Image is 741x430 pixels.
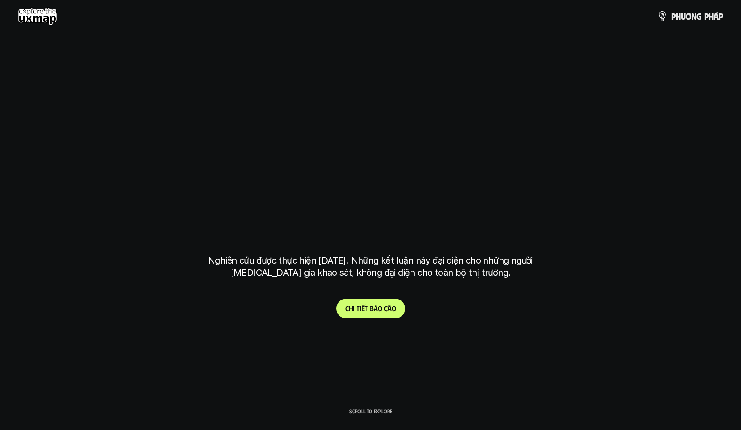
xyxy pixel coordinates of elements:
[384,304,388,313] span: c
[349,408,392,414] p: Scroll to explore
[657,7,723,25] a: phươngpháp
[676,11,681,21] span: h
[349,304,353,313] span: h
[360,304,362,313] span: i
[686,11,692,21] span: ơ
[357,304,360,313] span: t
[336,299,405,318] a: Chitiếtbáocáo
[202,255,539,279] p: Nghiên cứu được thực hiện [DATE]. Những kết luận này đại diện cho những người [MEDICAL_DATA] gia ...
[374,304,378,313] span: á
[671,11,676,21] span: p
[370,304,374,313] span: b
[709,11,714,21] span: h
[719,11,723,21] span: p
[681,11,686,21] span: ư
[206,137,535,175] h1: phạm vi công việc của
[696,11,702,21] span: g
[210,208,531,246] h1: tại [GEOGRAPHIC_DATA]
[378,304,382,313] span: o
[362,304,365,313] span: ế
[365,304,368,313] span: t
[345,304,349,313] span: C
[339,114,408,125] h6: Kết quả nghiên cứu
[692,11,696,21] span: n
[388,304,392,313] span: á
[392,304,396,313] span: o
[714,11,719,21] span: á
[353,304,355,313] span: i
[704,11,709,21] span: p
